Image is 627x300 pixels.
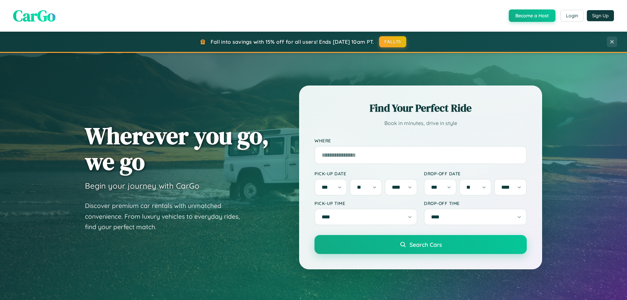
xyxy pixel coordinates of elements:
button: Sign Up [587,10,614,21]
label: Drop-off Date [424,171,527,176]
h3: Begin your journey with CarGo [85,181,200,191]
label: Drop-off Time [424,200,527,206]
span: CarGo [13,5,56,26]
span: Fall into savings with 15% off for all users! Ends [DATE] 10am PT. [211,39,374,45]
h1: Wherever you go, we go [85,123,269,174]
label: Where [314,138,527,143]
p: Discover premium car rentals with unmatched convenience. From luxury vehicles to everyday rides, ... [85,200,248,232]
button: Login [560,10,584,22]
p: Book in minutes, drive in style [314,118,527,128]
h2: Find Your Perfect Ride [314,101,527,115]
label: Pick-up Date [314,171,417,176]
button: FALL15 [379,36,407,47]
span: Search Cars [410,241,442,248]
button: Search Cars [314,235,527,254]
button: Become a Host [509,9,555,22]
label: Pick-up Time [314,200,417,206]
